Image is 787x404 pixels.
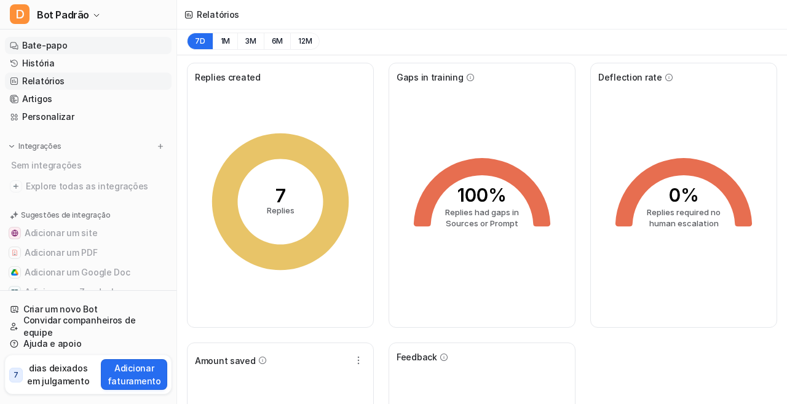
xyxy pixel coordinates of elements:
span: D [10,4,30,24]
tspan: Sources or Prompt [446,218,518,228]
img: Adicionar ao Zendesk [11,288,18,296]
tspan: human escalation [649,218,719,228]
img: Adicionar um Google Doc [11,269,18,276]
a: Criar um novo Bot [5,301,172,318]
button: Adicionar faturamento [101,359,167,390]
img: Adicionar um PDF [11,249,18,256]
button: Adicionar um Google DocAdicionar um Google Doc [5,263,172,282]
img: menu_add.svg [156,142,165,151]
img: Adicionar um site [11,229,18,237]
p: 7 [14,370,18,381]
button: 12M [290,33,320,50]
span: Replies created [195,71,261,84]
span: Explore todas as integrações [26,176,167,196]
p: Sugestões de integração [21,210,110,221]
span: Gaps in training [397,71,464,84]
img: explorar todas as integrações [10,180,22,192]
span: Feedback [397,351,437,363]
button: 1M [213,33,238,50]
tspan: 0% [669,184,699,206]
span: Bot Padrão [37,6,89,23]
tspan: Replies [267,205,295,215]
button: 3M [237,33,264,50]
button: Adicionar um PDFAdicionar um PDF [5,243,172,263]
button: Adicionar um siteAdicionar um site [5,223,172,243]
p: Adicionar faturamento [106,362,162,387]
button: Adicionar ao ZendeskAdicionar ao Zendesk [5,282,172,302]
tspan: 7 [275,184,286,207]
tspan: 100% [457,184,507,206]
div: Sem integrações [7,155,172,175]
div: Relatórios [197,8,239,21]
a: Relatórios [5,73,172,90]
button: 6M [264,33,291,50]
img: expandir menu [7,142,16,151]
tspan: Replies required no [647,207,721,217]
a: Ajuda e apoio [5,335,172,352]
p: Integrações [18,141,61,151]
a: Explore todas as integrações [5,178,172,195]
a: Convidar companheiros de equipe [5,318,172,335]
a: Personalizar [5,108,172,125]
tspan: Replies had gaps in [445,207,519,217]
button: 7D [187,33,213,50]
a: Bate-papo [5,37,172,54]
span: Amount saved [195,354,256,367]
p: dias deixados em julgamento [25,362,92,387]
a: História [5,55,172,72]
button: Integrações [5,140,65,152]
a: Artigos [5,90,172,108]
span: Deflection rate [598,71,662,84]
